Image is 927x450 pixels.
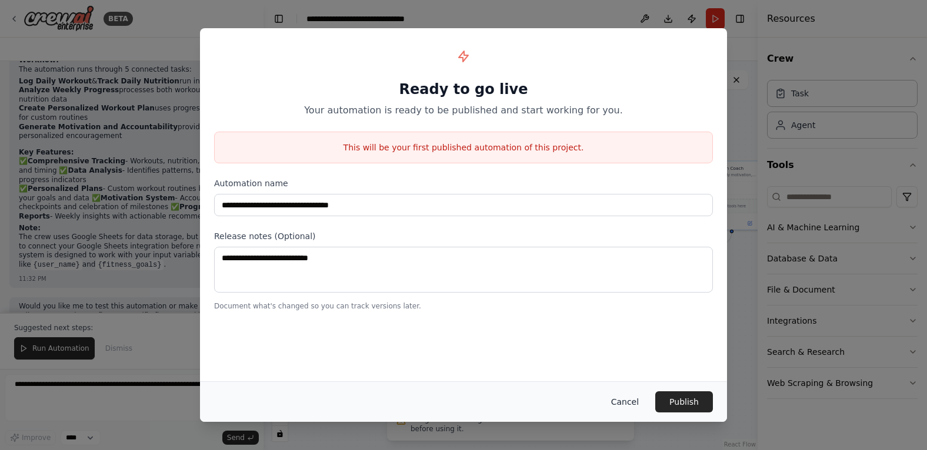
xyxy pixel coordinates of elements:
label: Release notes (Optional) [214,230,713,242]
p: This will be your first published automation of this project. [215,142,712,153]
button: Cancel [602,391,648,412]
h1: Ready to go live [214,80,713,99]
label: Automation name [214,177,713,189]
p: Your automation is ready to be published and start working for you. [214,103,713,117]
p: Document what's changed so you can track versions later. [214,301,713,311]
button: Publish [655,391,713,412]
